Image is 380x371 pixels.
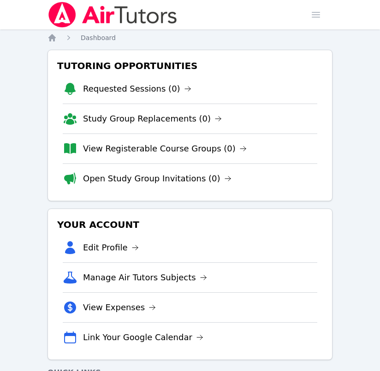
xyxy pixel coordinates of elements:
nav: Breadcrumb [47,33,332,42]
a: Dashboard [81,33,116,42]
a: Study Group Replacements (0) [83,112,222,125]
h3: Tutoring Opportunities [55,58,325,74]
span: Dashboard [81,34,116,41]
a: Requested Sessions (0) [83,82,191,95]
img: Air Tutors [47,2,178,28]
h3: Your Account [55,216,325,233]
a: Manage Air Tutors Subjects [83,271,207,284]
a: View Registerable Course Groups (0) [83,142,247,155]
a: View Expenses [83,301,156,314]
a: Link Your Google Calendar [83,331,203,344]
a: Edit Profile [83,241,139,254]
a: Open Study Group Invitations (0) [83,172,232,185]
